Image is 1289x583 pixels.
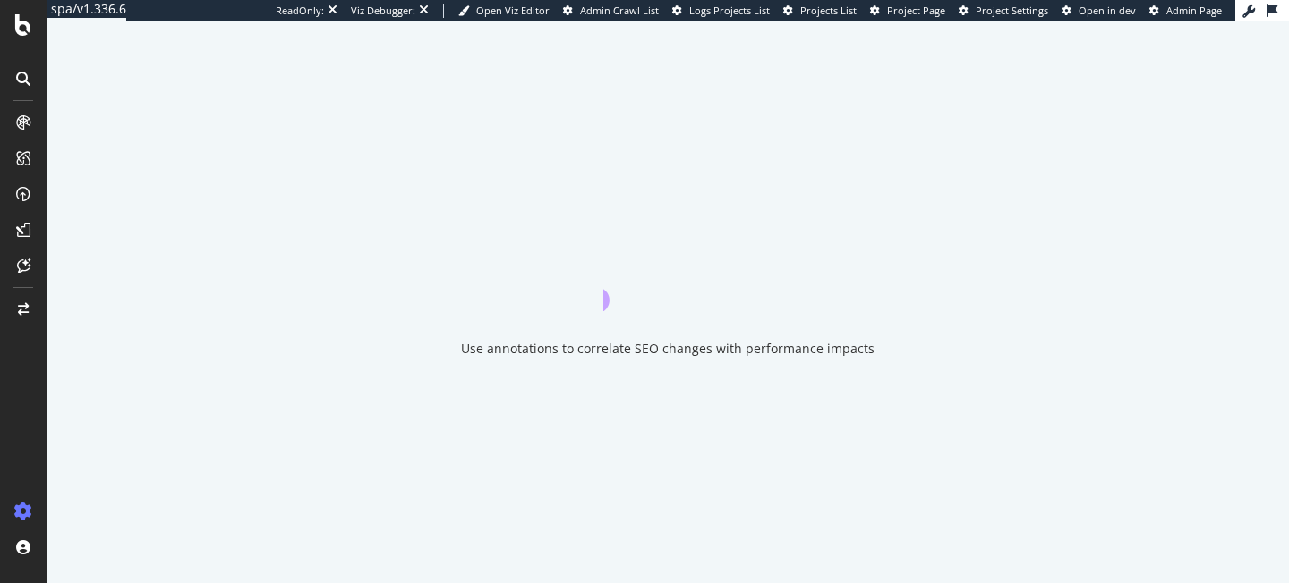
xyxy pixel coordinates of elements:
[1062,4,1136,18] a: Open in dev
[887,4,945,17] span: Project Page
[351,4,415,18] div: Viz Debugger:
[1149,4,1222,18] a: Admin Page
[800,4,857,17] span: Projects List
[783,4,857,18] a: Projects List
[1166,4,1222,17] span: Admin Page
[976,4,1048,17] span: Project Settings
[580,4,659,17] span: Admin Crawl List
[603,247,732,311] div: animation
[959,4,1048,18] a: Project Settings
[461,340,875,358] div: Use annotations to correlate SEO changes with performance impacts
[1079,4,1136,17] span: Open in dev
[458,4,550,18] a: Open Viz Editor
[689,4,770,17] span: Logs Projects List
[563,4,659,18] a: Admin Crawl List
[476,4,550,17] span: Open Viz Editor
[276,4,324,18] div: ReadOnly:
[672,4,770,18] a: Logs Projects List
[870,4,945,18] a: Project Page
